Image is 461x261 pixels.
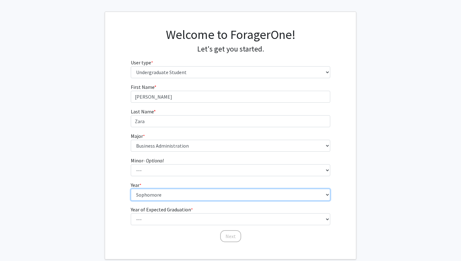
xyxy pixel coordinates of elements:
[131,181,141,189] label: Year
[131,132,145,140] label: Major
[5,233,27,256] iframe: Chat
[131,108,154,115] span: Last Name
[131,206,193,213] label: Year of Expected Graduation
[131,27,331,42] h1: Welcome to ForagerOne!
[131,157,164,164] label: Minor
[220,230,241,242] button: Next
[131,59,153,66] label: User type
[131,84,154,90] span: First Name
[131,45,331,54] h4: Let's get you started.
[143,157,164,164] i: - Optional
